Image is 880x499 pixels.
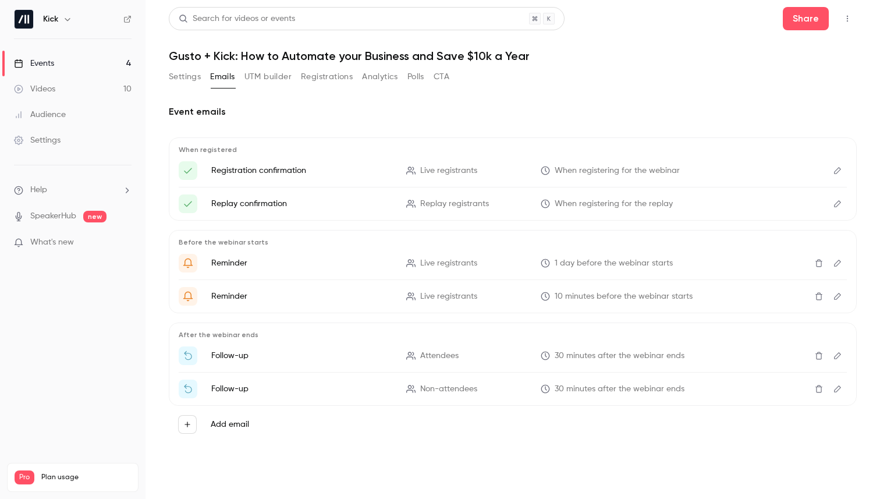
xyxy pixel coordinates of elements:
[179,346,847,365] li: Thanks for attending {{ event_name }}
[179,330,847,339] p: After the webinar ends
[179,287,847,306] li: {{ event_name }} is about to go live
[420,383,477,395] span: Non-attendees
[30,210,76,222] a: SpeakerHub
[555,257,673,270] span: 1 day before the webinar starts
[828,254,847,272] button: Edit
[179,145,847,154] p: When registered
[211,291,392,302] p: Reminder
[179,380,847,398] li: Watch the replay of {{ event_name }}
[169,105,857,119] h2: Event emails
[244,68,292,86] button: UTM builder
[14,184,132,196] li: help-dropdown-opener
[15,10,33,29] img: Kick
[555,291,693,303] span: 10 minutes before the webinar starts
[828,287,847,306] button: Edit
[30,236,74,249] span: What's new
[828,346,847,365] button: Edit
[169,68,201,86] button: Settings
[43,13,58,25] h6: Kick
[810,287,828,306] button: Delete
[211,257,392,269] p: Reminder
[179,254,847,272] li: Get Ready for '{{ event_name }}' tomorrow!
[41,473,131,482] span: Plan usage
[179,13,295,25] div: Search for videos or events
[828,380,847,398] button: Edit
[179,194,847,213] li: Here's your access link to {{ event_name }}!
[420,291,477,303] span: Live registrants
[420,198,489,210] span: Replay registrants
[810,380,828,398] button: Delete
[211,383,392,395] p: Follow-up
[14,83,55,95] div: Videos
[179,161,847,180] li: Here's your access link to {{ event_name }}!
[211,165,392,176] p: Registration confirmation
[301,68,353,86] button: Registrations
[828,161,847,180] button: Edit
[211,198,392,210] p: Replay confirmation
[420,257,477,270] span: Live registrants
[30,184,47,196] span: Help
[828,194,847,213] button: Edit
[179,238,847,247] p: Before the webinar starts
[420,165,477,177] span: Live registrants
[14,109,66,121] div: Audience
[555,165,680,177] span: When registering for the webinar
[555,350,684,362] span: 30 minutes after the webinar ends
[434,68,449,86] button: CTA
[362,68,398,86] button: Analytics
[810,346,828,365] button: Delete
[783,7,829,30] button: Share
[810,254,828,272] button: Delete
[407,68,424,86] button: Polls
[211,419,249,430] label: Add email
[210,68,235,86] button: Emails
[555,198,673,210] span: When registering for the replay
[169,49,857,63] h1: Gusto + Kick: How to Automate your Business and Save $10k a Year
[420,350,459,362] span: Attendees
[14,135,61,146] div: Settings
[211,350,392,362] p: Follow-up
[15,470,34,484] span: Pro
[14,58,54,69] div: Events
[83,211,107,222] span: new
[555,383,684,395] span: 30 minutes after the webinar ends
